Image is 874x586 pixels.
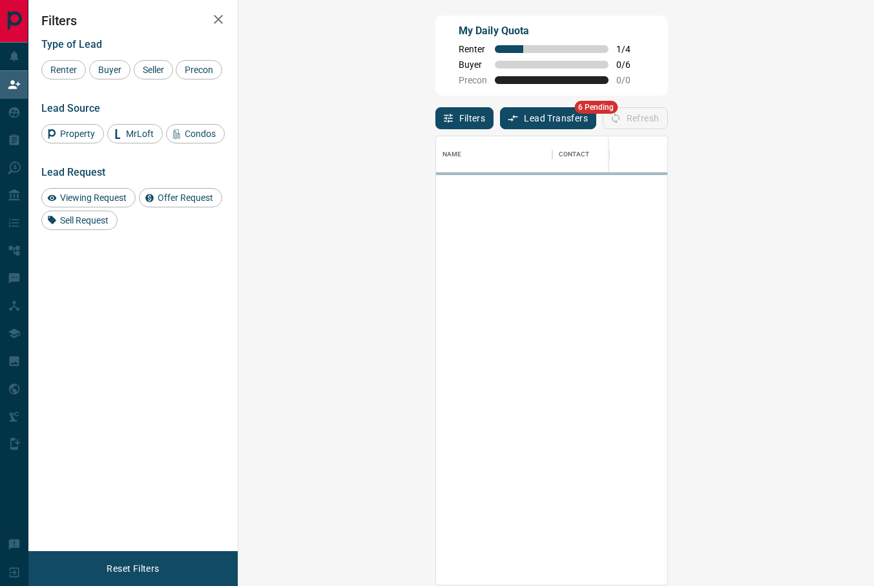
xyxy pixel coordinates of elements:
[616,44,645,54] span: 1 / 4
[121,129,158,139] span: MrLoft
[574,101,618,114] span: 6 Pending
[436,136,552,173] div: Name
[56,193,131,203] span: Viewing Request
[180,65,218,75] span: Precon
[153,193,218,203] span: Offer Request
[41,124,104,143] div: Property
[41,211,118,230] div: Sell Request
[89,60,130,79] div: Buyer
[138,65,169,75] span: Seller
[41,166,105,178] span: Lead Request
[41,13,225,28] h2: Filters
[442,136,462,173] div: Name
[56,215,113,225] span: Sell Request
[166,124,225,143] div: Condos
[459,23,645,39] p: My Daily Quota
[41,38,102,50] span: Type of Lead
[98,558,167,580] button: Reset Filters
[459,59,487,70] span: Buyer
[616,75,645,85] span: 0 / 0
[180,129,220,139] span: Condos
[134,60,173,79] div: Seller
[559,136,590,173] div: Contact
[41,60,86,79] div: Renter
[459,75,487,85] span: Precon
[176,60,222,79] div: Precon
[94,65,126,75] span: Buyer
[46,65,81,75] span: Renter
[459,44,487,54] span: Renter
[552,136,656,173] div: Contact
[41,102,100,114] span: Lead Source
[56,129,99,139] span: Property
[616,59,645,70] span: 0 / 6
[435,107,494,129] button: Filters
[500,107,596,129] button: Lead Transfers
[41,188,136,207] div: Viewing Request
[139,188,222,207] div: Offer Request
[107,124,163,143] div: MrLoft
